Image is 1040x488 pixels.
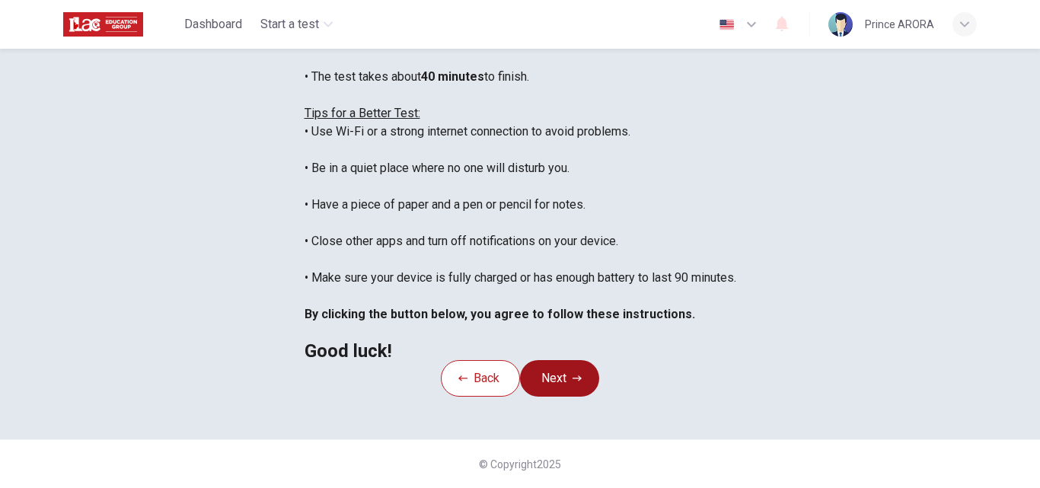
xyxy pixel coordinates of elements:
[260,15,319,33] span: Start a test
[178,11,248,38] button: Dashboard
[865,15,934,33] div: Prince ARORA
[441,360,520,397] button: Back
[63,9,143,40] img: ILAC logo
[479,458,561,470] span: © Copyright 2025
[520,360,599,397] button: Next
[421,69,484,84] b: 40 minutes
[305,307,695,321] b: By clicking the button below, you agree to follow these instructions.
[305,106,420,120] u: Tips for a Better Test:
[717,19,736,30] img: en
[63,9,178,40] a: ILAC logo
[254,11,339,38] button: Start a test
[184,15,242,33] span: Dashboard
[828,12,853,37] img: Profile picture
[305,342,736,360] h2: Good luck!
